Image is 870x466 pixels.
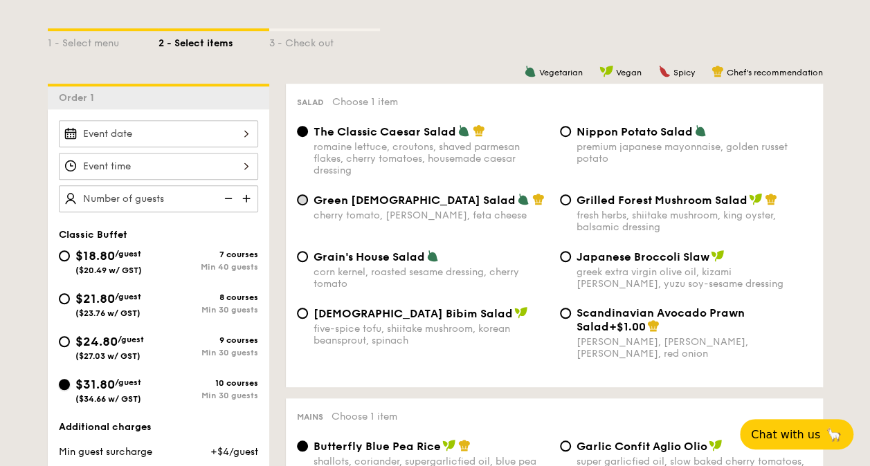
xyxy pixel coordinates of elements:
span: ($23.76 w/ GST) [75,308,141,318]
img: icon-chef-hat.a58ddaea.svg [532,193,545,205]
span: /guest [115,378,141,387]
img: icon-vegetarian.fe4039eb.svg [426,250,439,262]
span: Vegan [616,68,642,77]
span: $21.80 [75,291,115,306]
input: Number of guests [59,185,258,212]
img: icon-vegan.f8ff3823.svg [599,65,613,77]
span: Garlic Confit Aglio Olio [577,440,707,453]
span: /guest [115,249,141,259]
span: The Classic Caesar Salad [314,125,456,138]
div: 2 - Select items [158,31,269,50]
span: Choose 1 item [332,96,398,108]
img: icon-chef-hat.a58ddaea.svg [712,65,724,77]
span: Vegetarian [539,68,583,77]
img: icon-vegetarian.fe4039eb.svg [524,65,536,77]
span: Spicy [673,68,695,77]
span: Salad [297,97,324,107]
div: 8 courses [158,292,258,302]
div: 9 courses [158,335,258,345]
input: [DEMOGRAPHIC_DATA] Bibim Saladfive-spice tofu, shiitake mushroom, korean beansprout, spinach [297,308,308,319]
input: $18.80/guest($20.49 w/ GST)7 coursesMin 40 guests [59,250,70,261]
span: $31.80 [75,377,115,392]
span: Classic Buffet [59,229,127,241]
div: cherry tomato, [PERSON_NAME], feta cheese [314,209,549,221]
div: [PERSON_NAME], [PERSON_NAME], [PERSON_NAME], red onion [577,336,812,360]
div: Additional charges [59,420,258,434]
input: $31.80/guest($34.66 w/ GST)10 coursesMin 30 guests [59,379,70,390]
span: Choose 1 item [332,411,397,422]
img: icon-vegan.f8ff3823.svg [711,250,725,262]
input: Event date [59,120,258,147]
span: Grain's House Salad [314,250,425,263]
div: premium japanese mayonnaise, golden russet potato [577,141,812,165]
input: Garlic Confit Aglio Oliosuper garlicfied oil, slow baked cherry tomatoes, garden fresh thyme [560,440,571,451]
img: icon-vegetarian.fe4039eb.svg [694,124,707,137]
span: 🦙 [826,427,842,442]
span: [DEMOGRAPHIC_DATA] Bibim Salad [314,307,513,320]
span: Mains [297,412,323,422]
img: icon-vegan.f8ff3823.svg [709,439,723,451]
div: 3 - Check out [269,31,380,50]
img: icon-vegetarian.fe4039eb.svg [517,193,529,205]
input: $24.80/guest($27.03 w/ GST)9 coursesMin 30 guests [59,336,70,347]
div: romaine lettuce, croutons, shaved parmesan flakes, cherry tomatoes, housemade caesar dressing [314,141,549,176]
input: $21.80/guest($23.76 w/ GST)8 coursesMin 30 guests [59,293,70,304]
span: /guest [115,292,141,301]
span: Chef's recommendation [727,68,823,77]
img: icon-add.58712e84.svg [237,185,258,212]
span: Nippon Potato Salad [577,125,693,138]
span: Chat with us [751,428,820,441]
span: $18.80 [75,248,115,263]
span: Butterfly Blue Pea Rice [314,440,441,453]
div: corn kernel, roasted sesame dressing, cherry tomato [314,266,549,290]
span: ($20.49 w/ GST) [75,265,142,275]
input: Japanese Broccoli Slawgreek extra virgin olive oil, kizami [PERSON_NAME], yuzu soy-sesame dressing [560,251,571,262]
span: +$1.00 [609,320,646,333]
div: Min 40 guests [158,262,258,272]
span: ($27.03 w/ GST) [75,351,141,361]
div: fresh herbs, shiitake mushroom, king oyster, balsamic dressing [577,209,812,233]
span: Min guest surcharge [59,446,152,458]
span: Grilled Forest Mushroom Salad [577,194,747,207]
img: icon-vegan.f8ff3823.svg [514,306,528,319]
img: icon-chef-hat.a58ddaea.svg [473,124,485,137]
input: Nippon Potato Saladpremium japanese mayonnaise, golden russet potato [560,126,571,137]
img: icon-chef-hat.a58ddaea.svg [647,319,660,332]
input: Grilled Forest Mushroom Saladfresh herbs, shiitake mushroom, king oyster, balsamic dressing [560,194,571,205]
div: greek extra virgin olive oil, kizami [PERSON_NAME], yuzu soy-sesame dressing [577,266,812,290]
div: five-spice tofu, shiitake mushroom, korean beansprout, spinach [314,323,549,346]
img: icon-chef-hat.a58ddaea.svg [458,439,471,451]
span: Order 1 [59,92,100,104]
div: Min 30 guests [158,348,258,357]
input: Butterfly Blue Pea Riceshallots, coriander, supergarlicfied oil, blue pea flower [297,440,308,451]
input: Event time [59,153,258,180]
input: The Classic Caesar Saladromaine lettuce, croutons, shaved parmesan flakes, cherry tomatoes, house... [297,126,308,137]
img: icon-chef-hat.a58ddaea.svg [765,193,777,205]
img: icon-vegan.f8ff3823.svg [442,439,456,451]
div: Min 30 guests [158,391,258,400]
span: Scandinavian Avocado Prawn Salad [577,306,745,333]
img: icon-vegan.f8ff3823.svg [749,193,763,205]
div: Min 30 guests [158,305,258,315]
div: 10 courses [158,378,258,388]
img: icon-reduce.1d2dbef1.svg [217,185,237,212]
span: $24.80 [75,334,118,349]
span: ($34.66 w/ GST) [75,394,141,404]
div: 7 courses [158,250,258,259]
span: Japanese Broccoli Slaw [577,250,709,263]
span: +$4/guest [210,446,257,458]
div: 1 - Select menu [48,31,158,50]
input: Grain's House Saladcorn kernel, roasted sesame dressing, cherry tomato [297,251,308,262]
span: /guest [118,335,144,344]
span: Green [DEMOGRAPHIC_DATA] Salad [314,194,516,207]
input: Green [DEMOGRAPHIC_DATA] Saladcherry tomato, [PERSON_NAME], feta cheese [297,194,308,205]
img: icon-vegetarian.fe4039eb.svg [457,124,470,137]
button: Chat with us🦙 [740,419,853,449]
img: icon-spicy.37a8142b.svg [658,65,671,77]
input: Scandinavian Avocado Prawn Salad+$1.00[PERSON_NAME], [PERSON_NAME], [PERSON_NAME], red onion [560,308,571,319]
